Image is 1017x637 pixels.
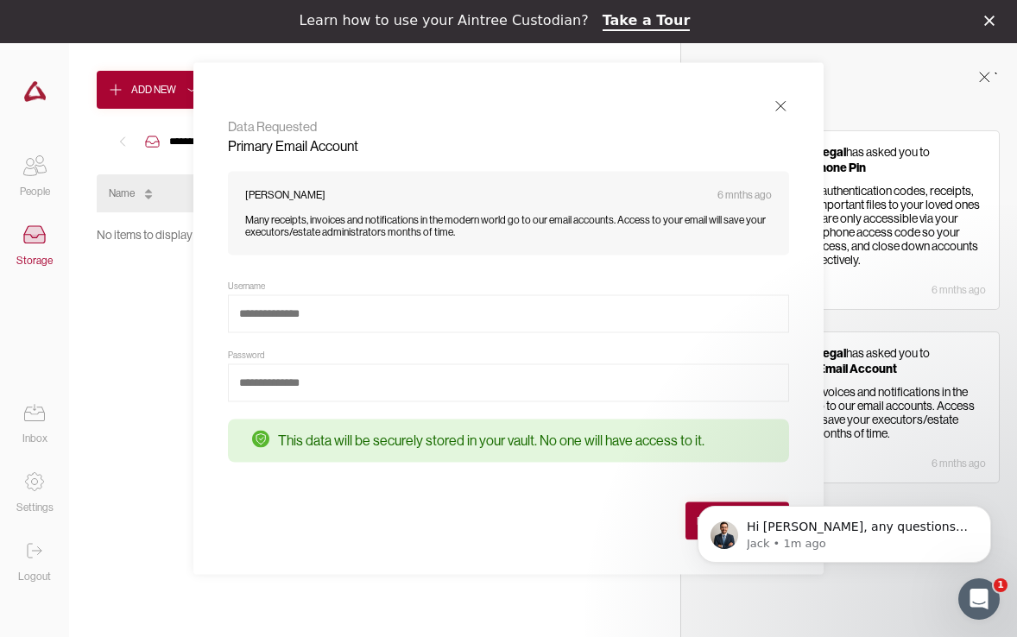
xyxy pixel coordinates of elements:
[958,578,1000,620] iframe: Intercom live chat
[22,430,47,447] div: Inbox
[109,185,135,202] div: Name
[603,12,691,31] a: Take a Tour
[932,284,986,296] div: 6 mnths ago
[774,361,897,376] strong: Primary Email Account
[738,385,986,440] p: Many receipts, invoices and notifications in the modern world go to our email accounts. Access to...
[738,144,986,175] p: has asked you to upload
[18,568,51,585] div: Logout
[228,350,265,361] div: Password
[672,470,1017,590] iframe: Intercom notifications message
[228,138,789,155] p: Primary Email Account
[717,189,772,201] p: 6 mnths ago
[278,432,704,450] div: This data will be securely stored in your vault. No one will have access to it.
[228,119,789,134] p: Data Requested
[738,184,986,267] p: Many two factor authentication codes, receipts, apps and other important files to your loved ones...
[681,43,1017,104] div: `
[932,457,986,470] div: 6 mnths ago
[994,578,1008,592] span: 1
[97,223,653,247] div: No items to display
[245,214,772,238] p: Many receipts, invoices and notifications in the modern world go to our email accounts. Access to...
[16,252,53,269] div: Storage
[20,183,50,200] div: People
[300,12,589,29] div: Learn how to use your Aintree Custodian?
[16,499,54,516] div: Settings
[228,281,265,292] div: Username
[131,81,176,98] div: Add New
[245,189,325,201] p: [PERSON_NAME]
[984,16,1001,26] div: Close
[738,345,986,376] p: has asked you to upload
